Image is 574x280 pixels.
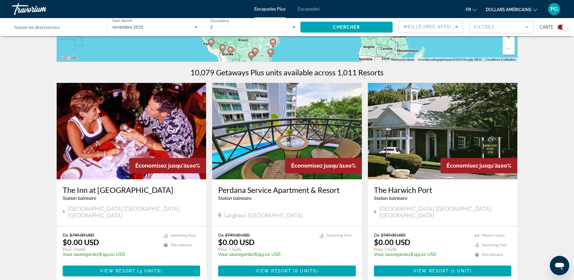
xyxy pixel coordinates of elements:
span: Langkawi, [GEOGRAPHIC_DATA] [224,212,303,219]
p: Pour 7 nuits [374,247,469,252]
button: Menu utilisateur [546,3,562,15]
span: Swimming Pool [327,234,351,238]
span: Économisez jusqu'à [135,162,187,169]
button: Raccourcis clavier [391,58,414,62]
a: Escapades Plus [254,7,286,11]
span: View Resort [256,269,291,273]
p: $0.00 USD [218,238,255,247]
p: $749.00 USD [218,252,313,257]
button: Zoom avant [503,30,515,42]
button: Chercher [300,22,393,33]
a: Perdana Service Apartment & Resort [218,185,356,194]
span: Station balnéaire [218,196,252,201]
div: 100% [441,158,517,173]
h1: 10,079 Getaways Plus units available across 1,011 Resorts [190,68,384,77]
font: dollars américains [486,7,532,12]
iframe: Bouton de lancement de la fenêtre de messagerie [550,256,569,275]
a: Ouvrir cette zone dans Google Maps (dans une nouvelle fenêtre) [58,54,78,62]
div: 100% [285,158,362,173]
span: $749.00 USD [381,232,406,238]
a: The Inn at [GEOGRAPHIC_DATA] [63,185,200,194]
button: View Resort(1 unit) [374,266,512,276]
span: Économisez jusqu'à [291,162,342,169]
img: 0791O06X.jpg [57,83,206,179]
span: Swimming Pool [482,243,507,247]
span: Chercher [333,25,360,30]
button: View Resort(8 units) [218,266,356,276]
span: De [374,232,379,238]
span: Station balnéaire [374,196,407,201]
span: De [63,232,68,238]
p: Pour 7 nuits [63,247,158,252]
p: $0.00 USD [63,238,99,247]
span: Swimming Pool [171,234,196,238]
button: Changer de devise [486,5,537,14]
span: Carte [540,23,553,31]
button: View Resort(4 units) [63,266,200,276]
button: Filter [469,20,534,34]
span: $749.00 USD [70,232,94,238]
p: $749.00 USD [63,252,158,257]
span: ( ) [291,269,318,273]
a: Travorium [12,1,72,17]
span: 4 units [140,269,161,273]
span: $749.00 USD [225,232,250,238]
div: 100% [129,158,206,173]
span: Données cartographiques ©2025 Google, INEGI [418,58,482,61]
span: [GEOGRAPHIC_DATA], [GEOGRAPHIC_DATA], [GEOGRAPHIC_DATA] [379,205,512,219]
button: Zoom arrière [503,42,515,55]
span: 8 units [295,269,316,273]
mat-select: Sort by [404,23,458,30]
button: Changer de langue [466,5,477,14]
span: Pets Allowed [482,253,503,257]
span: Meilleures affaires [404,24,462,29]
p: Pour 7 nuits [218,247,313,252]
p: $749.00 USD [374,252,469,257]
span: Vous sauvegardez [218,252,255,257]
span: Vous sauvegardez [63,252,99,257]
span: De [218,232,224,238]
span: 1 unit [453,269,470,273]
span: Vous sauvegardez [374,252,410,257]
span: novembre 2025 [112,25,143,30]
font: PG [550,6,558,12]
span: Fitness Center [482,234,505,238]
p: $0.00 USD [374,238,410,247]
span: Toutes les destinations [14,25,60,30]
span: 2 [210,25,213,30]
img: 5008E01L.jpg [368,83,518,179]
span: Occupancy [210,19,229,23]
font: fr [466,7,471,12]
span: ( ) [136,269,162,273]
a: The Harwich Port [374,185,512,194]
span: [GEOGRAPHIC_DATA], [GEOGRAPHIC_DATA], [GEOGRAPHIC_DATA] [68,205,200,219]
span: View Resort [413,269,449,273]
img: Google [58,54,78,62]
span: Pets Allowed [171,243,192,247]
span: ( ) [449,269,472,273]
span: Économisez jusqu'à [447,162,498,169]
span: View Resort [100,269,136,273]
span: Start Month [112,19,133,23]
img: 5461O01X.jpg [212,83,362,179]
a: Escapades [298,7,320,11]
span: Station balnéaire [63,196,96,201]
a: Conditions d'utilisation (s'ouvre dans un nouvel onglet) [485,58,516,61]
